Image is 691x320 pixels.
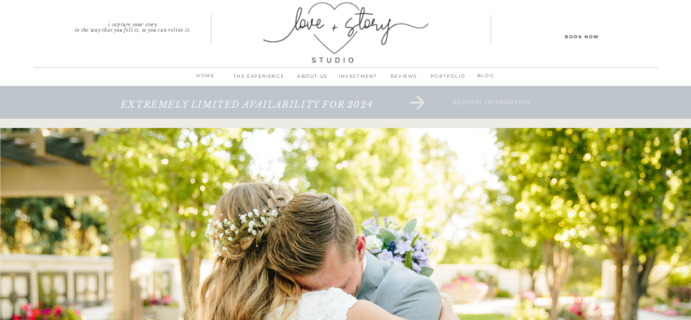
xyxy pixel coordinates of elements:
[427,72,469,87] a: PORTFOLIO
[84,100,410,121] a: extremely limited availability for 2024
[55,22,211,30] p: I capture your story in the way that you felt it, so you can relive it.
[471,71,500,82] a: BLOG
[228,72,290,87] a: THE EXPERIENCE
[533,32,631,40] a: Book Now
[395,100,588,121] a: request information
[381,72,427,87] a: REVIEWS
[335,72,381,87] a: INVESTMENT
[55,22,211,30] a: I capture your storyin the way that you felt it, so you can relive it.
[191,71,220,86] a: home
[290,72,335,87] a: ABOUT us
